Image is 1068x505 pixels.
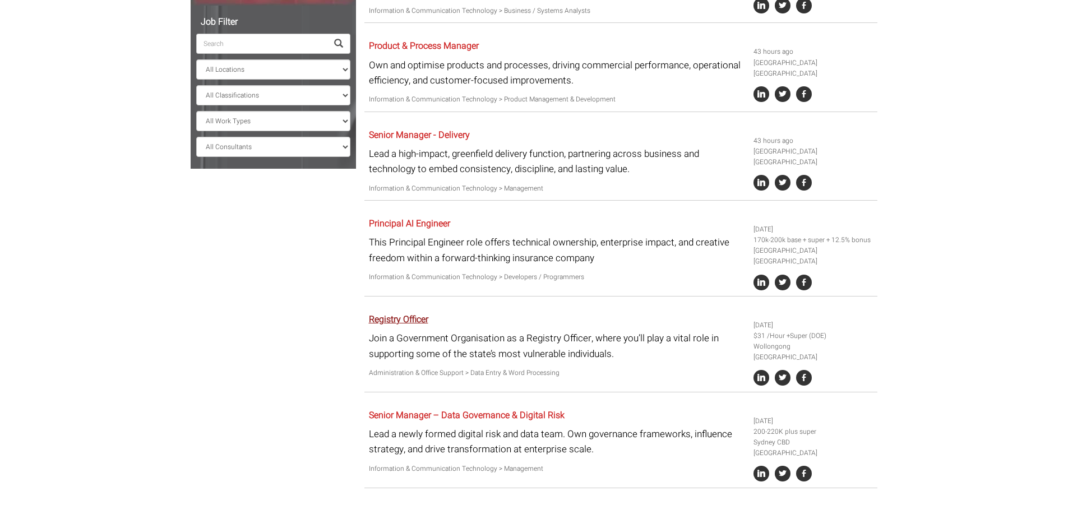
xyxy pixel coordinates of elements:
[369,235,745,265] p: This Principal Engineer role offers technical ownership, enterprise impact, and creative freedom ...
[753,245,873,267] li: [GEOGRAPHIC_DATA] [GEOGRAPHIC_DATA]
[753,146,873,168] li: [GEOGRAPHIC_DATA] [GEOGRAPHIC_DATA]
[753,427,873,437] li: 200-220K plus super
[369,331,745,361] p: Join a Government Organisation as a Registry Officer, where you’ll play a vital role in supportin...
[369,94,745,105] p: Information & Communication Technology > Product Management & Development
[753,58,873,79] li: [GEOGRAPHIC_DATA] [GEOGRAPHIC_DATA]
[369,217,450,230] a: Principal AI Engineer
[369,58,745,88] p: Own and optimise products and processes, driving commercial performance, operational efficiency, ...
[753,437,873,458] li: Sydney CBD [GEOGRAPHIC_DATA]
[753,416,873,427] li: [DATE]
[369,39,479,53] a: Product & Process Manager
[369,128,470,142] a: Senior Manager - Delivery
[369,6,745,16] p: Information & Communication Technology > Business / Systems Analysts
[369,409,565,422] a: Senior Manager – Data Governance & Digital Risk
[196,17,350,27] h5: Job Filter
[753,235,873,245] li: 170k-200k base + super + 12.5% bonus
[369,368,745,378] p: Administration & Office Support > Data Entry & Word Processing
[753,136,873,146] li: 43 hours ago
[753,320,873,331] li: [DATE]
[369,146,745,177] p: Lead a high-impact, greenfield delivery function, partnering across business and technology to em...
[753,341,873,363] li: Wollongong [GEOGRAPHIC_DATA]
[196,34,327,54] input: Search
[369,183,745,194] p: Information & Communication Technology > Management
[753,331,873,341] li: $31 /Hour +Super (DOE)
[369,464,745,474] p: Information & Communication Technology > Management
[369,272,745,282] p: Information & Communication Technology > Developers / Programmers
[753,47,873,57] li: 43 hours ago
[369,313,428,326] a: Registry Officer
[369,427,745,457] p: Lead a newly formed digital risk and data team. Own governance frameworks, influence strategy, an...
[753,224,873,235] li: [DATE]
